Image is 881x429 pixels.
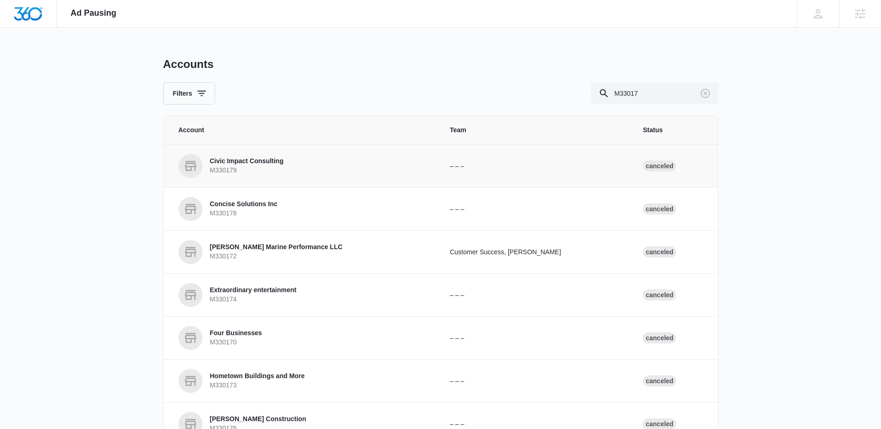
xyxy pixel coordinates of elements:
button: Filters [163,82,215,104]
a: Extraordinary entertainmentM330174 [179,283,428,307]
p: Civic Impact Consulting [210,157,283,166]
p: Extraordinary entertainment [210,286,297,295]
div: Canceled [643,203,676,214]
div: Canceled [643,160,676,172]
p: – – – [450,419,621,429]
span: Ad Pausing [71,8,117,18]
div: Canceled [643,246,676,257]
p: M330173 [210,381,305,390]
p: Four Businesses [210,329,262,338]
p: [PERSON_NAME] Marine Performance LLC [210,243,343,252]
p: – – – [450,376,621,386]
p: – – – [450,333,621,343]
a: Hometown Buildings and MoreM330173 [179,369,428,393]
p: M330179 [210,166,283,175]
p: M330178 [210,209,277,218]
p: Hometown Buildings and More [210,372,305,381]
h1: Accounts [163,57,214,71]
input: Search By Account Number [591,82,718,104]
span: Team [450,125,621,135]
div: Canceled [643,332,676,343]
a: Civic Impact ConsultingM330179 [179,154,428,178]
p: – – – [450,290,621,300]
p: Concise Solutions Inc [210,200,277,209]
p: M330174 [210,295,297,304]
p: [PERSON_NAME] Construction [210,415,306,424]
button: Clear [698,86,713,101]
a: [PERSON_NAME] Marine Performance LLCM330172 [179,240,428,264]
a: Four BusinessesM330170 [179,326,428,350]
a: Concise Solutions IncM330178 [179,197,428,221]
span: Account [179,125,428,135]
p: M330172 [210,252,343,261]
div: Canceled [643,375,676,386]
p: M330170 [210,338,262,347]
div: Canceled [643,289,676,300]
p: Customer Success, [PERSON_NAME] [450,247,621,257]
p: – – – [450,204,621,214]
span: Status [643,125,702,135]
p: – – – [450,161,621,171]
